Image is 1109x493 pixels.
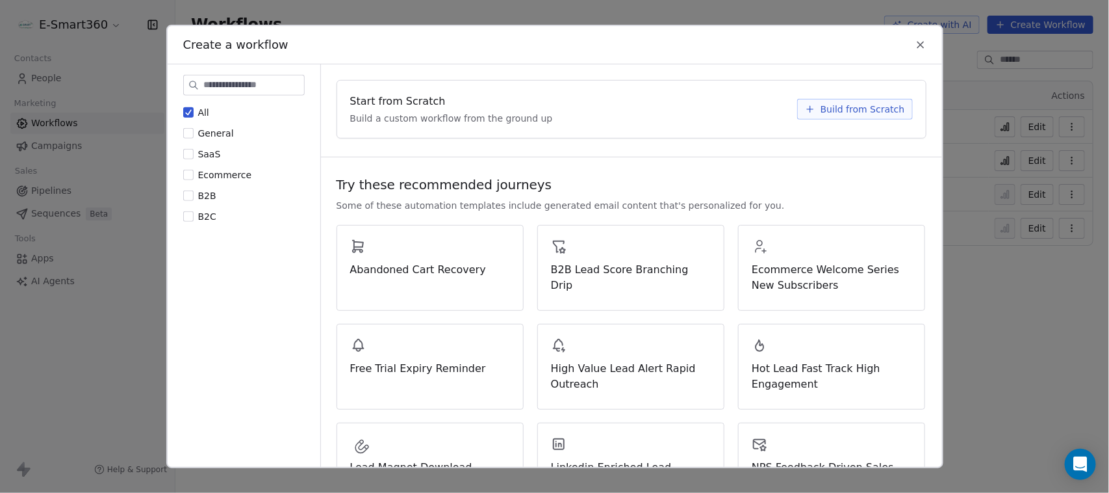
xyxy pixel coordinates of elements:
span: General [198,128,234,139]
button: General [183,127,194,140]
span: Abandoned Cart Recovery [350,262,510,278]
span: Try these recommended journeys [337,176,552,194]
span: SaaS [198,149,221,159]
span: Build a custom workflow from the ground up [350,112,553,125]
span: Create a workflow [183,36,288,53]
span: All [198,107,209,118]
span: B2C [198,211,216,222]
span: Ecommerce [198,170,252,180]
span: Start from Scratch [350,94,446,109]
span: Some of these automation templates include generated email content that's personalized for you. [337,199,785,212]
button: Build from Scratch [797,99,913,120]
span: Free Trial Expiry Reminder [350,361,510,377]
button: SaaS [183,148,194,161]
button: B2C [183,210,194,223]
span: High Value Lead Alert Rapid Outreach [551,361,711,392]
button: All [183,106,194,119]
span: Lead Magnet Download Educational Drip [350,460,510,491]
span: Hot Lead Fast Track High Engagement [752,361,911,392]
span: Ecommerce Welcome Series New Subscribers [752,262,911,293]
span: B2B Lead Score Branching Drip [551,262,711,293]
div: Open Intercom Messenger [1065,449,1096,480]
span: Linkedin Enriched Lead Nurture [551,460,711,491]
span: NPS Feedback Driven Sales Motion [752,460,911,491]
span: B2B [198,191,216,201]
button: Ecommerce [183,168,194,181]
span: Build from Scratch [821,103,905,116]
button: B2B [183,189,194,202]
